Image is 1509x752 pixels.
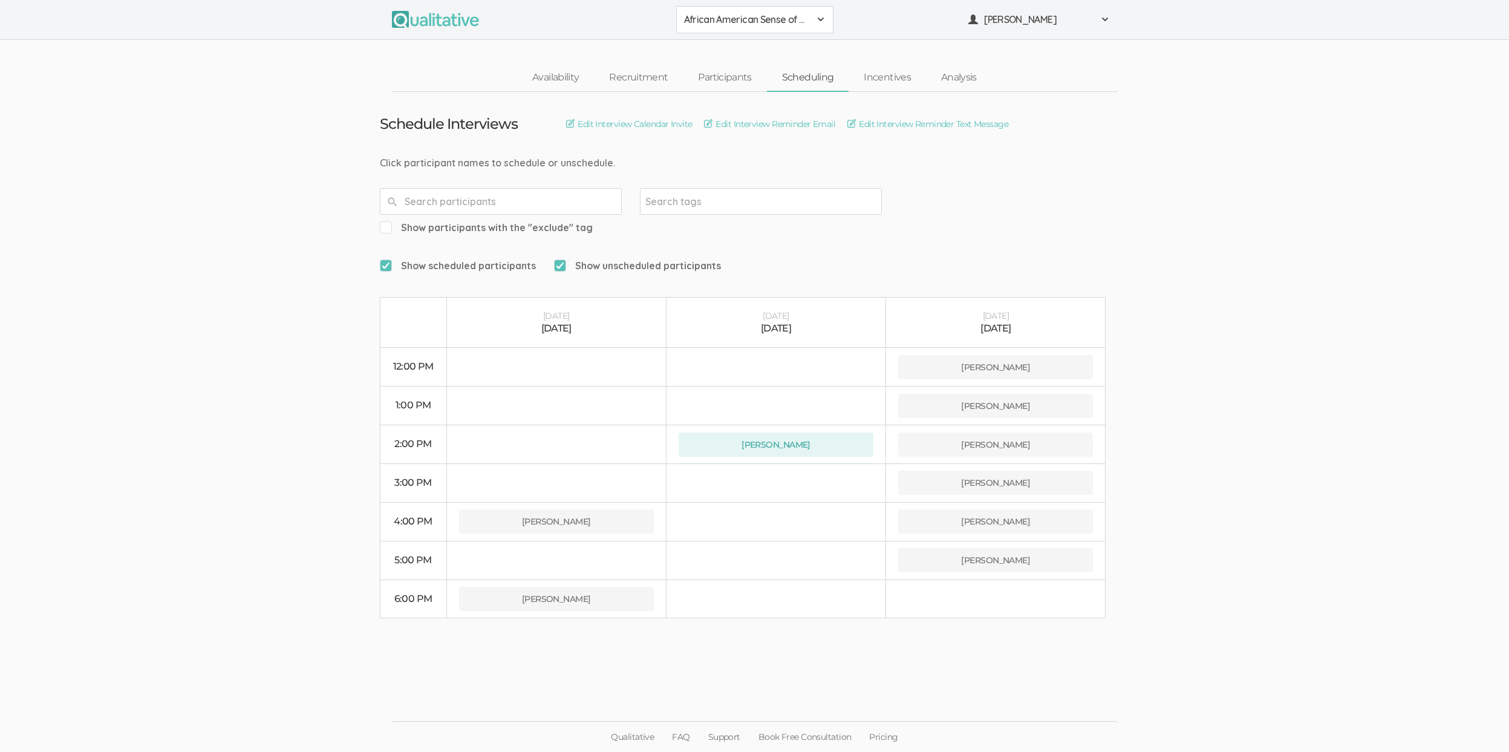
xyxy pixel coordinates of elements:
span: Show unscheduled participants [554,259,721,273]
input: Search participants [380,188,622,215]
a: Recruitment [594,65,683,91]
span: Show scheduled participants [380,259,536,273]
a: Availability [517,65,594,91]
button: [PERSON_NAME] [960,6,1118,33]
iframe: Chat Widget [1449,694,1509,752]
div: 12:00 PM [393,360,434,374]
div: [DATE] [679,322,873,336]
a: Book Free Consultation [749,722,861,752]
button: [PERSON_NAME] [898,548,1093,572]
button: [PERSON_NAME] [898,394,1093,418]
input: Search tags [645,194,721,209]
img: Qualitative [392,11,479,28]
span: [PERSON_NAME] [984,13,1093,27]
div: [DATE] [898,310,1093,322]
a: Qualitative [602,722,663,752]
div: 1:00 PM [393,399,434,413]
div: [DATE] [898,322,1093,336]
button: [PERSON_NAME] [679,433,873,457]
a: Incentives [849,65,926,91]
div: [DATE] [679,310,873,322]
a: Analysis [926,65,992,91]
div: 3:00 PM [393,476,434,490]
button: [PERSON_NAME] [898,471,1093,495]
div: [DATE] [459,310,654,322]
div: 6:00 PM [393,592,434,606]
button: [PERSON_NAME] [898,355,1093,379]
a: Support [699,722,749,752]
button: African American Sense of Belonging [676,6,833,33]
a: Participants [683,65,766,91]
span: African American Sense of Belonging [684,13,810,27]
span: Show participants with the "exclude" tag [380,221,593,235]
button: [PERSON_NAME] [459,587,654,611]
div: Click participant names to schedule or unschedule. [380,156,1130,170]
button: [PERSON_NAME] [898,433,1093,457]
a: Edit Interview Reminder Text Message [847,117,1008,131]
div: 2:00 PM [393,437,434,451]
a: FAQ [663,722,699,752]
div: [DATE] [459,322,654,336]
h3: Schedule Interviews [380,116,518,132]
button: [PERSON_NAME] [459,509,654,534]
a: Pricing [860,722,907,752]
button: [PERSON_NAME] [898,509,1093,534]
div: 5:00 PM [393,554,434,567]
div: 4:00 PM [393,515,434,529]
a: Edit Interview Calendar Invite [566,117,692,131]
a: Edit Interview Reminder Email [704,117,835,131]
a: Scheduling [767,65,849,91]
